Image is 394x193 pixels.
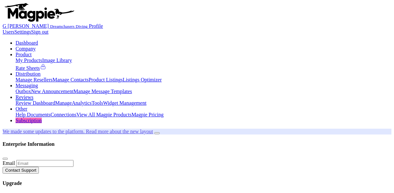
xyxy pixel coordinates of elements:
[16,65,46,71] a: Rate Sheets
[55,100,72,106] a: Manage
[31,89,73,94] a: New Announcement
[16,46,36,51] a: Company
[76,112,131,117] a: View All Magpie Products
[3,141,391,147] h4: Enterprise Information
[123,77,162,82] a: Listings Optimizer
[16,94,33,101] a: Reviews
[16,52,32,57] a: Product
[131,112,163,117] a: Magpie Pricing
[16,160,73,167] input: Email
[3,160,15,166] label: Email
[16,83,38,88] a: Messaging
[16,58,42,63] a: My Products
[72,100,92,106] a: Analytics
[3,23,6,29] span: G
[8,23,49,29] span: [PERSON_NAME]
[3,180,391,186] h4: Upgrade
[16,118,42,123] a: Subscription
[103,100,146,106] a: Widget Management
[3,3,75,22] img: logo-ab69f6fb50320c5b225c76a69d11143b.png
[89,23,103,29] a: Profile
[52,77,89,82] a: Manage Contacts
[16,40,38,46] a: Dashboard
[16,89,31,94] a: Outbox
[3,167,39,174] button: Contact Support
[73,89,132,94] a: Manage Message Templates
[31,29,49,35] a: Sign out
[16,112,51,117] a: Help Documents
[14,29,31,35] a: Settings
[16,106,27,112] a: Other
[3,29,14,35] a: Users
[92,100,103,106] a: Tools
[3,158,8,160] button: Close
[89,77,123,82] a: Product Listings
[16,100,55,106] a: Review Dashboard
[3,129,153,134] a: We made some updates to the platform. Read more about the new layout
[16,77,52,82] a: Manage Resellers
[16,71,40,77] a: Distribution
[50,24,88,29] small: Dreamchasers Diving
[154,132,160,134] button: Close announcement
[42,58,72,63] a: Image Library
[3,23,89,29] a: G [PERSON_NAME] Dreamchasers Diving
[51,112,76,117] a: Connections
